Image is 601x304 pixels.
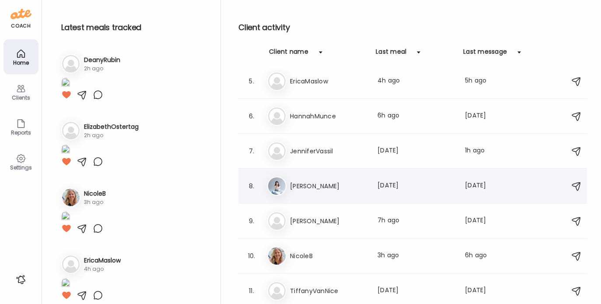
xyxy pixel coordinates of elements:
h3: [PERSON_NAME] [290,181,367,191]
div: [DATE] [465,181,499,191]
div: 11. [246,286,257,296]
img: bg-avatar-default.svg [268,282,286,300]
img: bg-avatar-default.svg [268,73,286,90]
div: 3h ago [84,198,106,206]
h3: ElizabethOstertag [84,122,139,131]
div: Settings [5,165,37,170]
div: 6h ago [465,251,499,261]
h3: NicoleB [290,251,367,261]
img: bg-avatar-default.svg [62,256,80,273]
h2: Client activity [238,21,587,34]
h3: TiffanyVanNice [290,286,367,296]
div: 5. [246,76,257,86]
div: Reports [5,130,37,135]
img: images%2FT4hpSHujikNuuNlp83B0WiiAjC52%2FsYzM9zZwmHJlgxL1mtEq%2FiwzNw71cV5mV2mjeW4yW_1080 [61,78,70,90]
div: [DATE] [377,181,454,191]
h3: DeanyRubin [84,55,120,65]
img: bg-avatar-default.svg [268,107,286,125]
h3: EricaMaslow [290,76,367,86]
div: [DATE] [465,111,499,121]
div: 1h ago [465,146,499,156]
img: images%2Fdbjthrfo9Dc3sGIpJW43CSl6rrT2%2FEUft2tCd6E6tT2iQgig2%2F7hsCgUFwWCDCr8WwTakY_1080 [61,145,70,156]
h3: HannahMunce [290,111,367,121]
img: images%2FDX5FV1kV85S6nzT6xewNQuLsvz72%2FxFacuF7cf7DXkQbKPAzm%2F3lMfzDLnTwph84Euv2P3_1080 [61,278,70,290]
div: 7h ago [377,216,454,226]
div: 7. [246,146,257,156]
div: Clients [5,95,37,100]
img: avatars%2FkkLrUY8seuY0oYXoW3rrIxSZDCE3 [268,247,286,265]
img: ate [10,7,31,21]
div: Client name [269,47,308,61]
div: 9. [246,216,257,226]
div: 2h ago [84,131,139,139]
div: coach [11,22,31,30]
div: 6h ago [377,111,454,121]
div: [DATE] [465,286,499,296]
div: Last message [463,47,507,61]
img: bg-avatar-default.svg [62,122,80,139]
div: 3h ago [377,251,454,261]
img: avatars%2FkkLrUY8seuY0oYXoW3rrIxSZDCE3 [62,189,80,206]
h3: JenniferVassil [290,146,367,156]
div: [DATE] [465,216,499,226]
div: 4h ago [84,265,121,273]
div: [DATE] [377,146,454,156]
img: bg-avatar-default.svg [62,55,80,73]
img: bg-avatar-default.svg [268,142,286,160]
img: images%2FkkLrUY8seuY0oYXoW3rrIxSZDCE3%2FbpUQgAfGi50pLHcTMsko%2FicyKssBsMaktUjuHyx6k_1080 [61,211,70,223]
h2: Latest meals tracked [61,21,206,34]
h3: NicoleB [84,189,106,198]
div: [DATE] [377,286,454,296]
div: 4h ago [377,76,454,86]
img: bg-avatar-default.svg [268,212,286,230]
div: 2h ago [84,65,120,73]
div: 10. [246,251,257,261]
div: Last meal [376,47,406,61]
div: 8. [246,181,257,191]
div: 6. [246,111,257,121]
img: avatars%2Fg0h3UeSMiaSutOWea2qVtuQrzdp1 [268,177,286,195]
h3: EricaMaslow [84,256,121,265]
h3: [PERSON_NAME] [290,216,367,226]
div: Home [5,60,37,66]
div: 5h ago [465,76,499,86]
